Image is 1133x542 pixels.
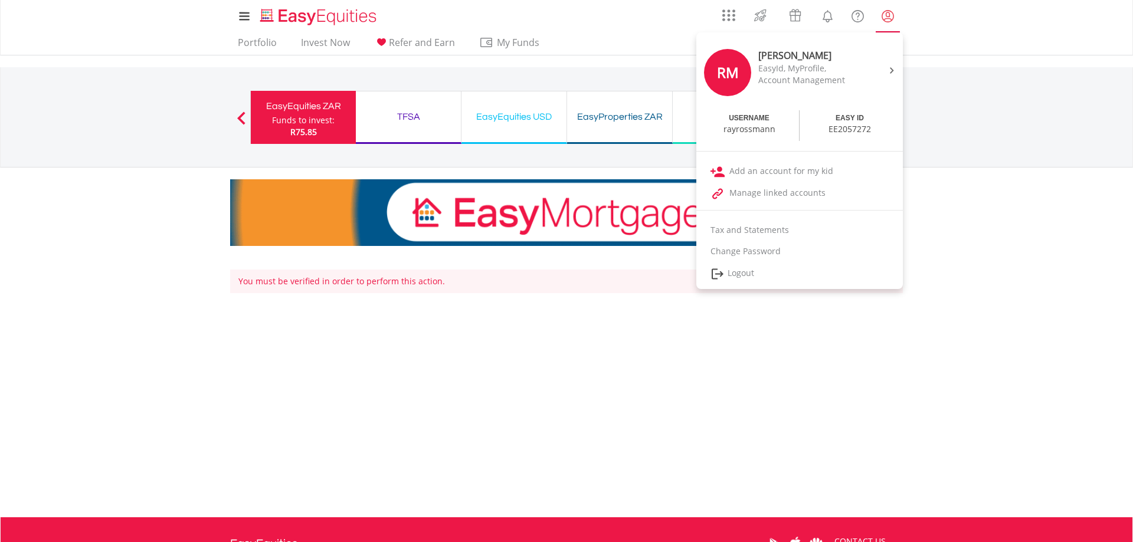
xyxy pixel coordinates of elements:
div: Demo ZAR [680,109,771,125]
div: EasyProperties ZAR [574,109,665,125]
img: vouchers-v2.svg [785,6,805,25]
a: Change Password [696,241,903,262]
span: Refer and Earn [389,36,455,49]
img: EasyEquities_Logo.png [258,7,381,27]
a: FAQ's and Support [843,3,873,27]
a: RM [PERSON_NAME] EasyId, MyProfile, Account Management USERNAME rayrossmann EASY ID EE2057272 [696,35,903,145]
a: Logout [696,262,903,286]
div: rayrossmann [723,123,775,135]
a: Add an account for my kid [696,160,903,182]
img: grid-menu-icon.svg [722,9,735,22]
div: TFSA [363,109,454,125]
a: Manage linked accounts [696,182,903,204]
img: EasyMortage Promotion Banner [230,179,903,246]
a: Tax and Statements [696,219,903,241]
a: Refer and Earn [369,37,460,55]
div: EasyEquities USD [469,109,559,125]
div: EASY ID [836,113,864,123]
div: Funds to invest: [272,114,335,126]
div: Account Management [758,74,857,86]
a: My Profile [873,3,903,29]
div: [PERSON_NAME] [758,49,857,63]
img: thrive-v2.svg [751,6,770,25]
a: Vouchers [778,3,813,25]
div: RM [704,49,751,96]
div: EasyEquities ZAR [258,98,349,114]
span: My Funds [479,35,556,50]
div: EE2057272 [829,123,871,135]
span: R75.85 [290,126,317,137]
a: Home page [256,3,381,27]
a: Invest Now [296,37,355,55]
button: Previous [230,117,253,129]
div: EasyId, MyProfile, [758,63,857,74]
div: You must be verified in order to perform this action. [230,270,903,293]
div: USERNAME [729,113,769,123]
a: Portfolio [233,37,281,55]
a: AppsGrid [715,3,743,22]
a: Notifications [813,3,843,27]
